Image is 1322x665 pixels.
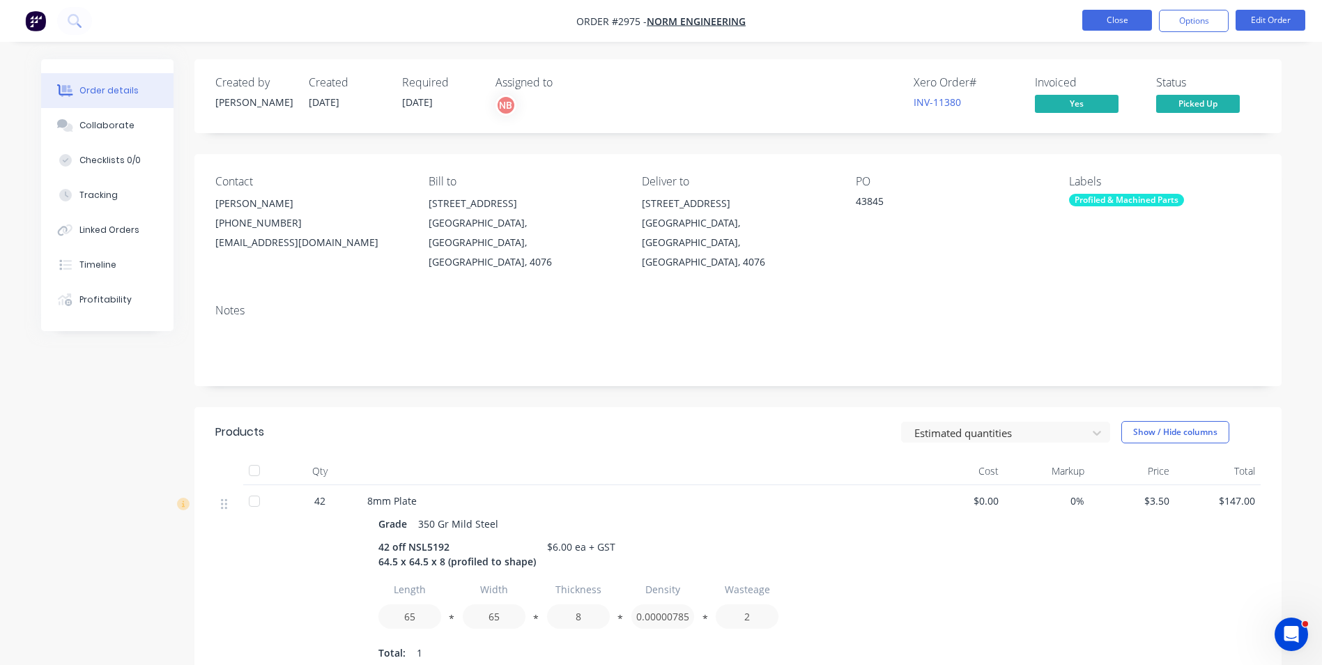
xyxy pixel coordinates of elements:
[215,175,406,188] div: Contact
[79,189,118,201] div: Tracking
[378,537,541,572] div: 42 off NSL5192 64.5 x 64.5 x 8 (profiled to shape)
[1121,421,1229,443] button: Show / Hide columns
[79,293,132,306] div: Profitability
[417,645,422,660] span: 1
[1010,494,1084,508] span: 0%
[79,259,116,271] div: Timeline
[378,645,406,660] span: Total:
[495,76,635,89] div: Assigned to
[547,604,610,629] input: Value
[41,213,174,247] button: Linked Orders
[314,494,325,508] span: 42
[1035,95,1119,112] span: Yes
[367,494,417,507] span: 8mm Plate
[716,604,778,629] input: Value
[1090,457,1176,485] div: Price
[647,15,746,28] a: Norm Engineering
[215,304,1261,317] div: Notes
[378,577,441,602] input: Label
[541,537,621,557] div: $6.00 ea + GST
[41,108,174,143] button: Collaborate
[495,95,516,116] button: NB
[215,95,292,109] div: [PERSON_NAME]
[413,514,504,534] div: 350 Gr Mild Steel
[41,247,174,282] button: Timeline
[576,15,647,28] span: Order #2975 -
[215,213,406,233] div: [PHONE_NUMBER]
[429,194,620,213] div: [STREET_ADDRESS]
[642,213,833,272] div: [GEOGRAPHIC_DATA], [GEOGRAPHIC_DATA], [GEOGRAPHIC_DATA], 4076
[925,494,999,508] span: $0.00
[856,175,1047,188] div: PO
[429,175,620,188] div: Bill to
[402,76,479,89] div: Required
[463,604,525,629] input: Value
[79,154,141,167] div: Checklists 0/0
[41,282,174,317] button: Profitability
[463,577,525,602] input: Label
[1236,10,1305,31] button: Edit Order
[41,73,174,108] button: Order details
[547,577,610,602] input: Label
[642,194,833,272] div: [STREET_ADDRESS][GEOGRAPHIC_DATA], [GEOGRAPHIC_DATA], [GEOGRAPHIC_DATA], 4076
[1069,194,1184,206] div: Profiled & Machined Parts
[309,76,385,89] div: Created
[215,194,406,213] div: [PERSON_NAME]
[1156,95,1240,116] button: Picked Up
[215,76,292,89] div: Created by
[378,604,441,629] input: Value
[1175,457,1261,485] div: Total
[914,95,961,109] a: INV-11380
[642,194,833,213] div: [STREET_ADDRESS]
[378,514,413,534] div: Grade
[25,10,46,31] img: Factory
[642,175,833,188] div: Deliver to
[79,84,139,97] div: Order details
[856,194,1030,213] div: 43845
[631,577,694,602] input: Label
[716,577,778,602] input: Label
[41,178,174,213] button: Tracking
[919,457,1005,485] div: Cost
[79,119,134,132] div: Collaborate
[429,194,620,272] div: [STREET_ADDRESS][GEOGRAPHIC_DATA], [GEOGRAPHIC_DATA], [GEOGRAPHIC_DATA], 4076
[1156,95,1240,112] span: Picked Up
[1082,10,1152,31] button: Close
[1156,76,1261,89] div: Status
[1096,494,1170,508] span: $3.50
[402,95,433,109] span: [DATE]
[309,95,339,109] span: [DATE]
[1035,76,1139,89] div: Invoiced
[1069,175,1260,188] div: Labels
[1275,618,1308,651] iframe: Intercom live chat
[79,224,139,236] div: Linked Orders
[1004,457,1090,485] div: Markup
[1159,10,1229,32] button: Options
[631,604,694,629] input: Value
[215,194,406,252] div: [PERSON_NAME][PHONE_NUMBER][EMAIL_ADDRESS][DOMAIN_NAME]
[215,424,264,441] div: Products
[1181,494,1255,508] span: $147.00
[41,143,174,178] button: Checklists 0/0
[278,457,362,485] div: Qty
[429,213,620,272] div: [GEOGRAPHIC_DATA], [GEOGRAPHIC_DATA], [GEOGRAPHIC_DATA], 4076
[914,76,1018,89] div: Xero Order #
[215,233,406,252] div: [EMAIL_ADDRESS][DOMAIN_NAME]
